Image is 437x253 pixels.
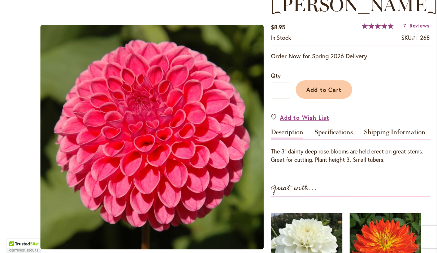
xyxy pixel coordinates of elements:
a: Description [271,129,303,139]
div: Detailed Product Info [271,129,430,164]
a: Add to Wish List [271,113,329,122]
div: The 3" dainty deep rose blooms are held erect on great stems. Great for cutting. Plant height 3'.... [271,147,430,164]
p: Order Now for Spring 2026 Delivery [271,52,430,60]
span: In stock [271,34,291,41]
span: Add to Cart [306,86,342,93]
div: Availability [271,34,291,42]
span: 7 [403,22,406,29]
span: $8.95 [271,23,285,31]
a: Shipping Information [364,129,425,139]
img: REBECCA LYNN [40,25,264,249]
span: Add to Wish List [280,113,329,122]
div: 268 [420,34,430,42]
span: Reviews [410,22,430,29]
div: 97% [362,23,394,29]
a: Specifications [315,129,353,139]
iframe: Launch Accessibility Center [5,227,26,248]
a: 7 Reviews [403,22,430,29]
button: Add to Cart [296,80,352,99]
strong: Great with... [271,182,317,194]
strong: SKU [401,34,417,41]
span: Qty [271,72,281,79]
